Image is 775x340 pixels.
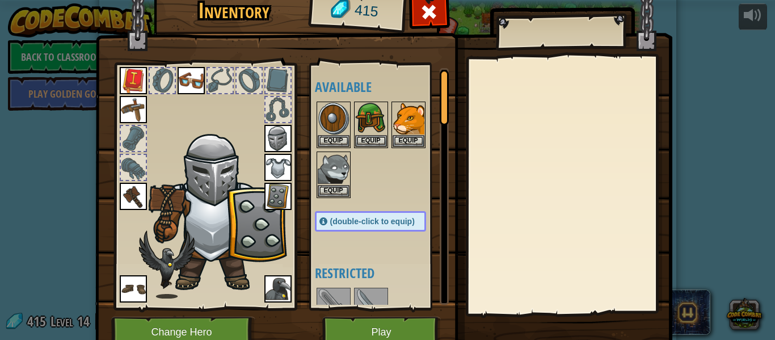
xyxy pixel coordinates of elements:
[393,103,424,135] img: portrait.png
[120,67,147,94] img: portrait.png
[148,128,287,293] img: male.png
[264,275,292,303] img: portrait.png
[120,96,147,123] img: portrait.png
[120,275,147,303] img: portrait.png
[355,103,387,135] img: portrait.png
[318,103,349,135] img: portrait.png
[330,217,415,226] span: (double-click to equip)
[318,289,349,321] img: portrait.png
[120,183,147,210] img: portrait.png
[393,135,424,147] button: Equip
[264,183,292,210] img: portrait.png
[264,125,292,152] img: portrait.png
[318,153,349,184] img: portrait.png
[318,185,349,197] button: Equip
[315,79,449,94] h4: Available
[315,266,449,280] h4: Restricted
[139,230,195,299] img: raven-paper-doll.png
[318,135,349,147] button: Equip
[355,135,387,147] button: Equip
[264,154,292,181] img: portrait.png
[355,289,387,321] img: portrait.png
[178,67,205,94] img: portrait.png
